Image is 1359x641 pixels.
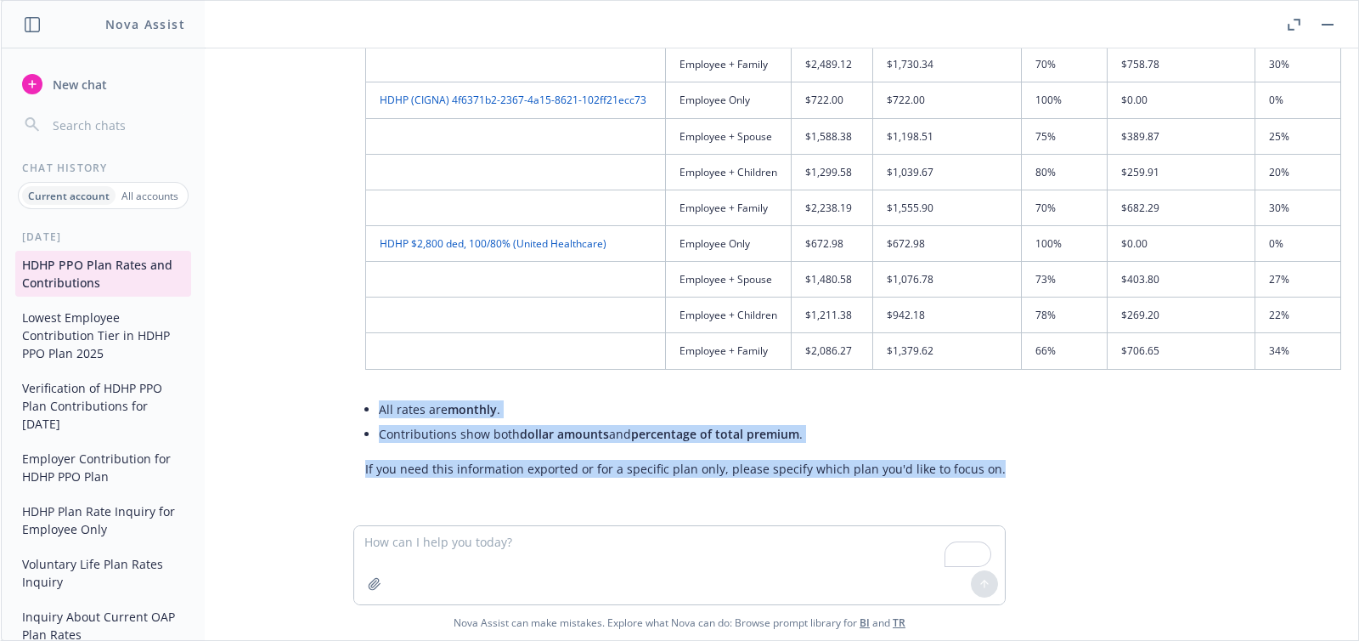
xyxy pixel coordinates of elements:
[1255,47,1341,82] td: 30%
[1255,333,1341,369] td: 34%
[666,298,792,333] td: Employee + Children
[354,526,1005,604] textarea: To enrich screen reader interactions, please activate Accessibility in Grammarly extension settings
[105,15,185,33] h1: Nova Assist
[1021,47,1107,82] td: 70%
[1021,190,1107,225] td: 70%
[873,333,1022,369] td: $1,379.62
[873,118,1022,154] td: $1,198.51
[631,426,799,442] span: percentage of total premium
[1021,333,1107,369] td: 66%
[379,422,1341,446] li: Contributions show both and .
[15,445,191,491] button: Employer Contribution for HDHP PPO Plan
[666,226,792,262] td: Employee Only
[792,262,873,298] td: $1,480.58
[49,113,184,137] input: Search chats
[365,460,1341,478] p: If you need this information exported or for a specific plan only, please specify which plan you'...
[792,154,873,190] td: $1,299.58
[1107,154,1255,190] td: $259.91
[15,69,191,99] button: New chat
[454,605,905,640] span: Nova Assist can make mistakes. Explore what Nova can do: Browse prompt library for and
[666,118,792,154] td: Employee + Spouse
[49,76,107,94] span: New chat
[15,497,191,543] button: HDHP Plan Rate Inquiry for Employee Only
[1021,262,1107,298] td: 73%
[860,615,870,630] a: BI
[1107,298,1255,333] td: $269.20
[792,47,873,82] td: $2,489.12
[792,226,873,262] td: $672.98
[1107,262,1255,298] td: $403.80
[15,303,191,367] button: Lowest Employee Contribution Tier in HDHP PPO Plan 2025
[380,93,646,107] a: HDHP (CIGNA) 4f6371b2-2367-4a15-8621-102ff21ecc73
[1021,298,1107,333] td: 78%
[1255,190,1341,225] td: 30%
[15,374,191,438] button: Verification of HDHP PPO Plan Contributions for [DATE]
[1255,298,1341,333] td: 22%
[2,161,205,175] div: Chat History
[1107,226,1255,262] td: $0.00
[666,82,792,118] td: Employee Only
[873,82,1022,118] td: $722.00
[380,236,606,251] a: HDHP $2,800 ded, 100/80% (United Healthcare)
[666,190,792,225] td: Employee + Family
[1021,154,1107,190] td: 80%
[1107,190,1255,225] td: $682.29
[666,154,792,190] td: Employee + Children
[792,298,873,333] td: $1,211.38
[666,47,792,82] td: Employee + Family
[121,189,178,203] p: All accounts
[15,550,191,596] button: Voluntary Life Plan Rates Inquiry
[873,226,1022,262] td: $672.98
[1107,333,1255,369] td: $706.65
[873,298,1022,333] td: $942.18
[448,401,497,417] span: monthly
[15,251,191,297] button: HDHP PPO Plan Rates and Contributions
[1255,262,1341,298] td: 27%
[1107,47,1255,82] td: $758.78
[1255,118,1341,154] td: 25%
[520,426,609,442] span: dollar amounts
[1107,118,1255,154] td: $389.87
[873,190,1022,225] td: $1,555.90
[1255,154,1341,190] td: 20%
[792,190,873,225] td: $2,238.19
[893,615,905,630] a: TR
[666,333,792,369] td: Employee + Family
[792,118,873,154] td: $1,588.38
[379,397,1341,422] li: All rates are .
[873,47,1022,82] td: $1,730.34
[1107,82,1255,118] td: $0.00
[873,262,1022,298] td: $1,076.78
[792,333,873,369] td: $2,086.27
[873,154,1022,190] td: $1,039.67
[1021,82,1107,118] td: 100%
[28,189,110,203] p: Current account
[1021,226,1107,262] td: 100%
[1255,82,1341,118] td: 0%
[666,262,792,298] td: Employee + Spouse
[792,82,873,118] td: $722.00
[1255,226,1341,262] td: 0%
[2,230,205,244] div: [DATE]
[1021,118,1107,154] td: 75%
